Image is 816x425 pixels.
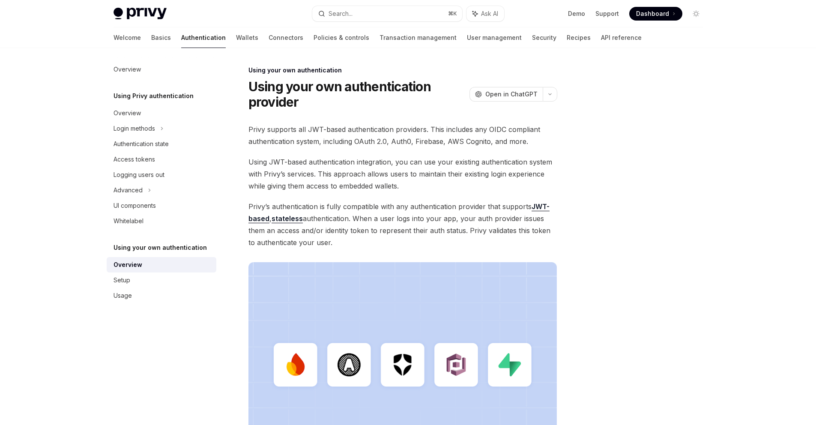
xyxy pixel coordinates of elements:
span: Privy’s authentication is fully compatible with any authentication provider that supports , authe... [248,201,557,248]
a: Setup [107,272,216,288]
div: Advanced [114,185,143,195]
div: Overview [114,108,141,118]
a: Overview [107,257,216,272]
span: Dashboard [636,9,669,18]
div: Usage [114,290,132,301]
a: Authentication state [107,136,216,152]
a: Policies & controls [314,27,369,48]
button: Open in ChatGPT [469,87,543,102]
span: Open in ChatGPT [485,90,538,99]
a: UI components [107,198,216,213]
a: Whitelabel [107,213,216,229]
a: User management [467,27,522,48]
div: Authentication state [114,139,169,149]
a: Security [532,27,556,48]
div: Search... [329,9,353,19]
div: Overview [114,260,142,270]
div: UI components [114,201,156,211]
div: Logging users out [114,170,164,180]
a: Basics [151,27,171,48]
a: Demo [568,9,585,18]
a: API reference [601,27,642,48]
span: Ask AI [481,9,498,18]
span: Privy supports all JWT-based authentication providers. This includes any OIDC compliant authentic... [248,123,557,147]
a: Support [595,9,619,18]
a: Access tokens [107,152,216,167]
a: Authentication [181,27,226,48]
a: Welcome [114,27,141,48]
a: Overview [107,62,216,77]
span: ⌘ K [448,10,457,17]
button: Search...⌘K [312,6,462,21]
a: Dashboard [629,7,682,21]
a: Logging users out [107,167,216,183]
h5: Using Privy authentication [114,91,194,101]
span: Using JWT-based authentication integration, you can use your existing authentication system with ... [248,156,557,192]
div: Access tokens [114,154,155,165]
div: Using your own authentication [248,66,557,75]
div: Overview [114,64,141,75]
div: Whitelabel [114,216,143,226]
a: stateless [272,214,303,223]
a: Transaction management [380,27,457,48]
h5: Using your own authentication [114,242,207,253]
a: Connectors [269,27,303,48]
h1: Using your own authentication provider [248,79,466,110]
a: Overview [107,105,216,121]
div: Login methods [114,123,155,134]
button: Toggle dark mode [689,7,703,21]
a: Usage [107,288,216,303]
button: Ask AI [466,6,504,21]
div: Setup [114,275,130,285]
img: light logo [114,8,167,20]
a: Wallets [236,27,258,48]
a: Recipes [567,27,591,48]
